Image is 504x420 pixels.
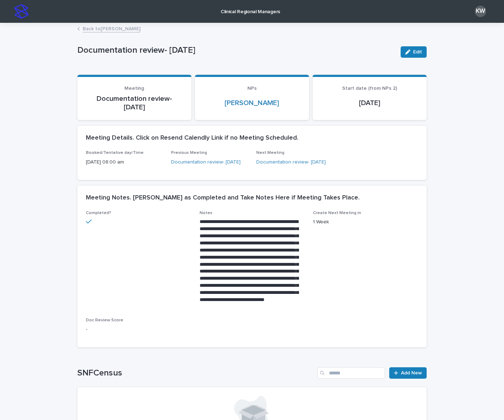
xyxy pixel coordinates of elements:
span: Booked/Tentative day/Time [86,151,144,155]
img: stacker-logo-s-only.png [14,4,29,19]
button: Edit [401,46,427,58]
h2: Meeting Details. Click on Resend Calendly Link if no Meeting Scheduled. [86,134,298,142]
span: NPs [247,86,257,91]
a: [PERSON_NAME] [225,99,279,107]
span: Meeting [124,86,144,91]
p: [DATE] [321,99,418,107]
h2: Meeting Notes. [PERSON_NAME] as Completed and Take Notes Here if Meeting Takes Place. [86,194,360,202]
span: Previous Meeting [171,151,207,155]
span: Create Next Meeting in [313,211,361,215]
a: Documentation review- [DATE] [171,159,241,166]
input: Search [317,367,385,379]
h1: SNFCensus [77,368,314,378]
span: Completed? [86,211,111,215]
a: Documentation review- [DATE] [256,159,326,166]
span: Notes [200,211,212,215]
a: Back to[PERSON_NAME] [83,24,140,32]
span: Doc Review Score [86,318,123,322]
span: Add New [401,370,422,375]
p: Documentation review- [DATE] [86,94,183,112]
span: Next Meeting [256,151,284,155]
div: KW [475,6,486,17]
p: [DATE] 08:00 am [86,159,163,166]
p: Documentation review- [DATE] [77,45,395,56]
a: Add New [389,367,427,379]
span: Start date (from NPs 2) [342,86,397,91]
p: - [86,326,191,333]
p: 1 Week [313,218,418,226]
span: Edit [413,50,422,55]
